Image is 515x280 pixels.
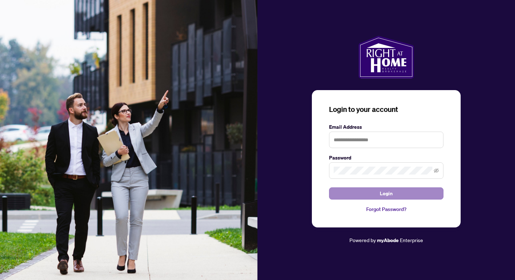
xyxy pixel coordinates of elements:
span: Login [380,188,393,199]
a: myAbode [377,236,399,244]
button: Login [329,187,443,200]
span: Enterprise [400,237,423,243]
label: Email Address [329,123,443,131]
span: Powered by [349,237,376,243]
h3: Login to your account [329,104,443,114]
a: Forgot Password? [329,205,443,213]
img: ma-logo [358,36,414,79]
label: Password [329,154,443,162]
span: eye-invisible [434,168,439,173]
